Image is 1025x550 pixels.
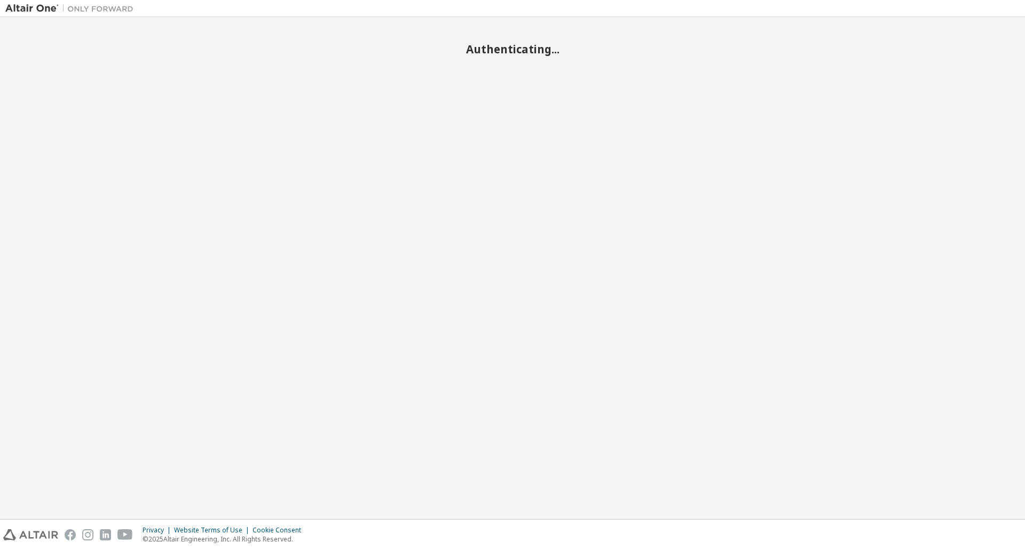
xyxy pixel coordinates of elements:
img: youtube.svg [117,529,133,540]
h2: Authenticating... [5,42,1020,56]
img: altair_logo.svg [3,529,58,540]
img: facebook.svg [65,529,76,540]
img: Altair One [5,3,139,14]
div: Website Terms of Use [174,526,253,535]
div: Cookie Consent [253,526,307,535]
img: linkedin.svg [100,529,111,540]
p: © 2025 Altair Engineering, Inc. All Rights Reserved. [143,535,307,544]
img: instagram.svg [82,529,93,540]
div: Privacy [143,526,174,535]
